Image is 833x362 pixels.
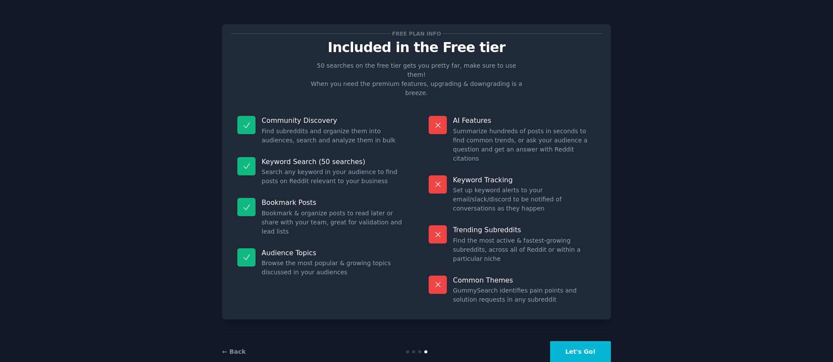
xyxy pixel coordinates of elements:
[262,157,404,166] p: Keyword Search (50 searches)
[262,116,404,125] p: Community Discovery
[262,198,404,207] p: Bookmark Posts
[262,259,404,277] dd: Browse the most popular & growing topics discussed in your audiences
[453,116,596,125] p: AI Features
[262,127,404,145] dd: Find subreddits and organize them into audiences, search and analyze them in bulk
[307,61,526,98] p: 50 searches on the free tier gets you pretty far, make sure to use them! When you need the premiu...
[453,236,596,263] dd: Find the most active & fastest-growing subreddits, across all of Reddit or within a particular niche
[262,168,404,186] dd: Search any keyword in your audience to find posts on Reddit relevant to your business
[262,248,404,257] p: Audience Topics
[222,348,246,355] a: ← Back
[453,286,596,304] dd: GummySearch identifies pain points and solution requests in any subreddit
[390,29,443,38] span: Free plan info
[453,276,596,285] p: Common Themes
[453,175,596,184] p: Keyword Tracking
[262,209,404,236] dd: Bookmark & organize posts to read later or share with your team, great for validation and lead lists
[231,40,602,55] p: Included in the Free tier
[453,225,596,234] p: Trending Subreddits
[453,127,596,163] dd: Summarize hundreds of posts in seconds to find common trends, or ask your audience a question and...
[453,186,596,213] dd: Set up keyword alerts to your email/slack/discord to be notified of conversations as they happen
